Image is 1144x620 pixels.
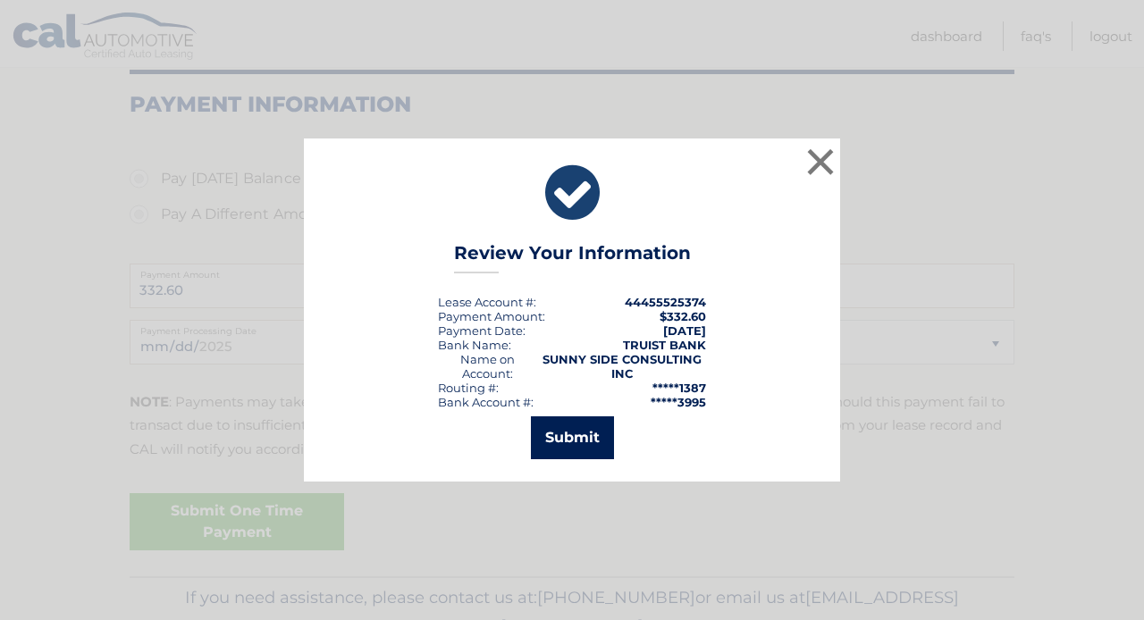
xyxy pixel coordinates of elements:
div: Lease Account #: [438,295,536,309]
strong: TRUIST BANK [623,338,706,352]
div: Bank Name: [438,338,511,352]
div: Name on Account: [438,352,537,381]
span: $332.60 [660,309,706,323]
button: Submit [531,416,614,459]
h3: Review Your Information [454,242,691,273]
div: : [438,323,526,338]
div: Bank Account #: [438,395,534,409]
div: Routing #: [438,381,499,395]
span: [DATE] [663,323,706,338]
strong: SUNNY SIDE CONSULTING INC [543,352,702,381]
span: Payment Date [438,323,523,338]
div: Payment Amount: [438,309,545,323]
strong: 44455525374 [625,295,706,309]
button: × [803,144,838,180]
